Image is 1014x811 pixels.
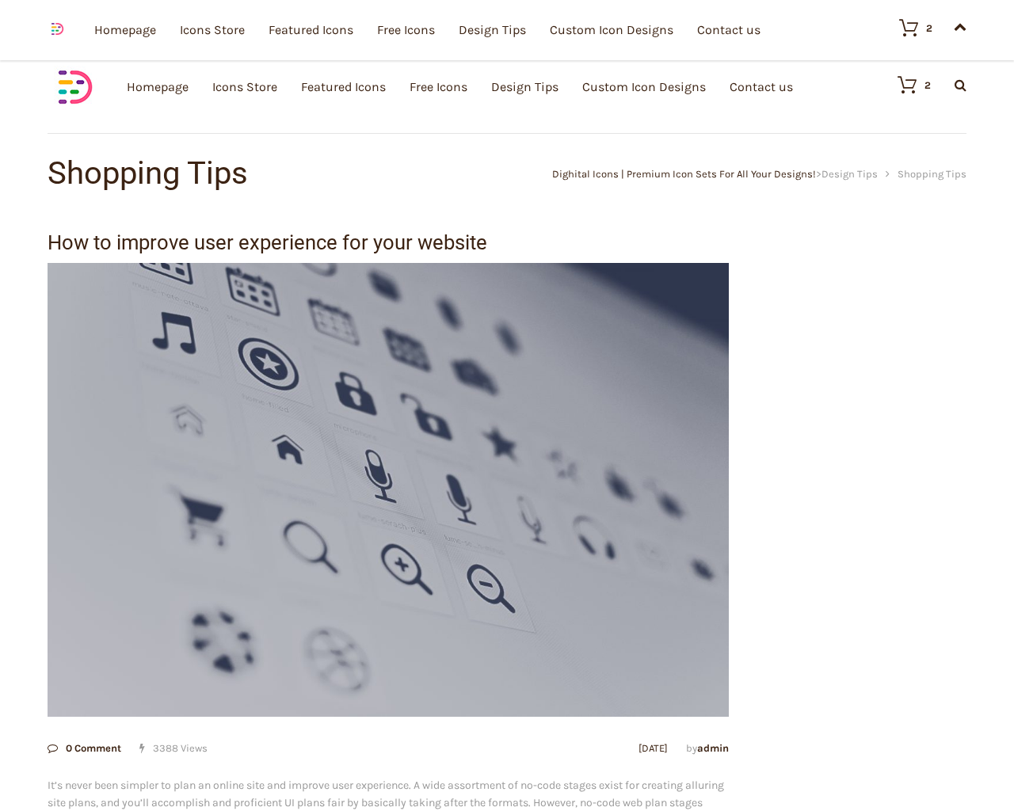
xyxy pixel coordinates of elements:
a: 2 [882,75,931,94]
div: 3388 Views [48,743,208,753]
h1: Shopping Tips [48,158,507,189]
img: user experience [48,263,729,717]
div: > Shopping Tips [507,169,966,179]
a: Dighital Icons | Premium Icon Sets For All Your Designs! [552,168,816,180]
div: 2 [924,80,931,90]
a: 2 [883,18,932,37]
a: How to improve user experience for your website [48,230,487,254]
a: 0 Comment [48,742,121,754]
span: Design Tips [821,168,878,180]
a: [DATE] [639,742,668,754]
span: by [686,742,729,754]
a: admin [697,742,729,754]
div: 2 [926,23,932,33]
